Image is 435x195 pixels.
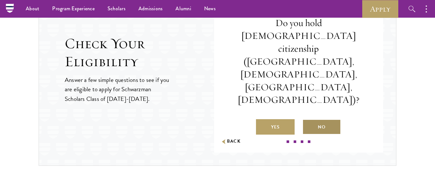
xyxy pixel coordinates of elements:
h2: Check Your Eligibility [65,35,214,71]
button: Back [221,138,241,145]
label: Yes [256,119,295,135]
p: Do you hold [DEMOGRAPHIC_DATA] citizenship ([GEOGRAPHIC_DATA], [DEMOGRAPHIC_DATA], [GEOGRAPHIC_DA... [233,17,364,106]
p: Answer a few simple questions to see if you are eligible to apply for Schwarzman Scholars Class o... [65,75,170,103]
label: No [302,119,341,135]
